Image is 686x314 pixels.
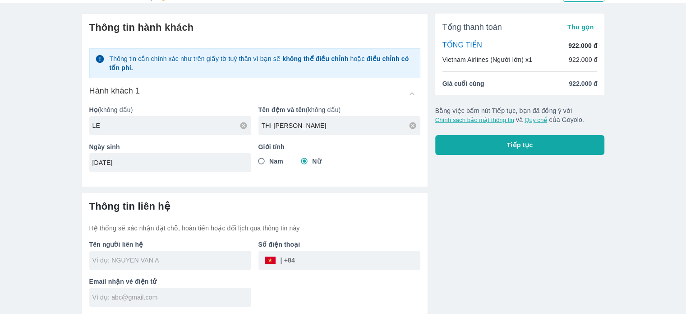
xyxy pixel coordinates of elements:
[258,105,420,114] p: (không dấu)
[507,141,533,150] span: Tiếp tục
[92,121,251,130] input: Ví dụ: NGUYEN
[262,121,420,130] input: Ví dụ: VAN A
[442,41,482,51] p: TỔNG TIỀN
[92,293,251,302] input: Ví dụ: abc@gmail.com
[312,157,321,166] span: Nữ
[89,105,251,114] p: (không dấu)
[89,21,420,34] h6: Thông tin hành khách
[564,21,598,33] button: Thu gọn
[92,158,242,167] input: Ví dụ: 31/12/1990
[569,79,597,88] span: 922.000 đ
[258,142,420,151] p: Giới tính
[282,55,348,62] strong: không thể điều chỉnh
[442,55,532,64] p: Vietnam Airlines (Người lớn) x1
[89,224,420,233] p: Hệ thống sẽ xác nhận đặt chỗ, hoàn tiền hoặc đổi lịch qua thông tin này
[568,41,597,50] p: 922.000 đ
[89,106,98,113] b: Họ
[109,54,414,72] p: Thông tin cần chính xác như trên giấy tờ tuỳ thân vì bạn sẽ hoặc
[567,23,594,31] span: Thu gọn
[569,55,598,64] p: 922.000 đ
[435,135,605,155] button: Tiếp tục
[442,22,502,33] span: Tổng thanh toán
[89,200,420,213] h6: Thông tin liên hệ
[89,142,251,151] p: Ngày sinh
[89,278,157,285] b: Email nhận vé điện tử
[442,79,484,88] span: Giá cuối cùng
[89,85,140,96] h6: Hành khách 1
[258,106,306,113] b: Tên đệm và tên
[92,256,251,265] input: Ví dụ: NGUYEN VAN A
[435,117,514,123] button: Chính sách bảo mật thông tin
[269,157,283,166] span: Nam
[525,117,547,123] button: Quy chế
[89,241,143,248] b: Tên người liên hệ
[258,241,300,248] b: Số điện thoại
[435,106,605,124] p: Bằng việc bấm nút Tiếp tục, bạn đã đồng ý với và của Goyolo.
